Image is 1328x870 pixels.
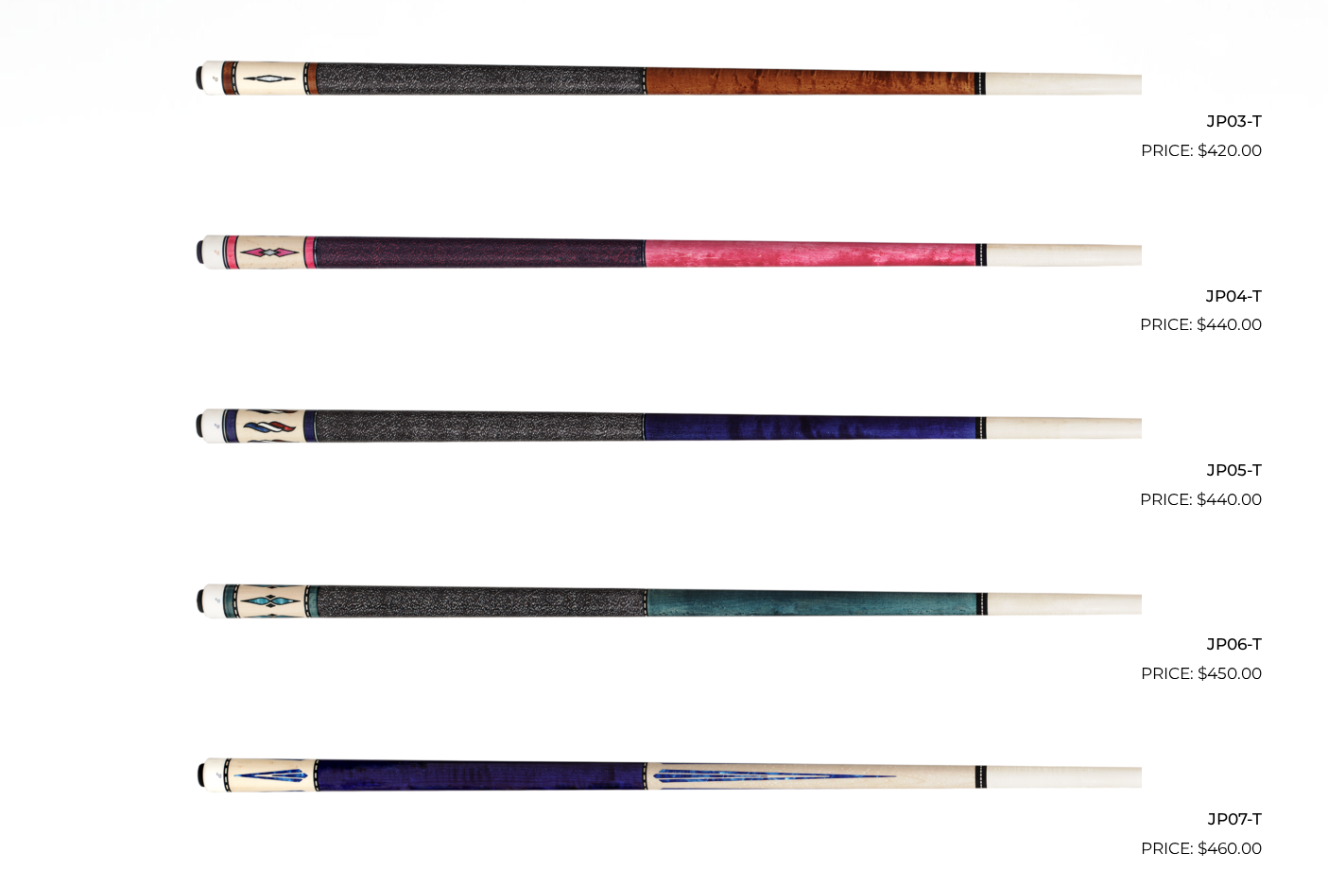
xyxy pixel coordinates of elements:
[1198,664,1207,683] span: $
[1197,315,1262,334] bdi: 440.00
[67,801,1262,836] h2: JP07-T
[67,278,1262,313] h2: JP04-T
[187,345,1142,504] img: JP05-T
[67,452,1262,487] h2: JP05-T
[67,520,1262,687] a: JP06-T $450.00
[1198,839,1262,858] bdi: 460.00
[67,694,1262,861] a: JP07-T $460.00
[1197,315,1206,334] span: $
[187,171,1142,330] img: JP04-T
[67,171,1262,338] a: JP04-T $440.00
[67,345,1262,512] a: JP05-T $440.00
[1198,141,1207,160] span: $
[67,104,1262,139] h2: JP03-T
[67,627,1262,662] h2: JP06-T
[1198,839,1207,858] span: $
[1198,664,1262,683] bdi: 450.00
[1197,490,1206,509] span: $
[187,694,1142,853] img: JP07-T
[1198,141,1262,160] bdi: 420.00
[187,520,1142,679] img: JP06-T
[1197,490,1262,509] bdi: 440.00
